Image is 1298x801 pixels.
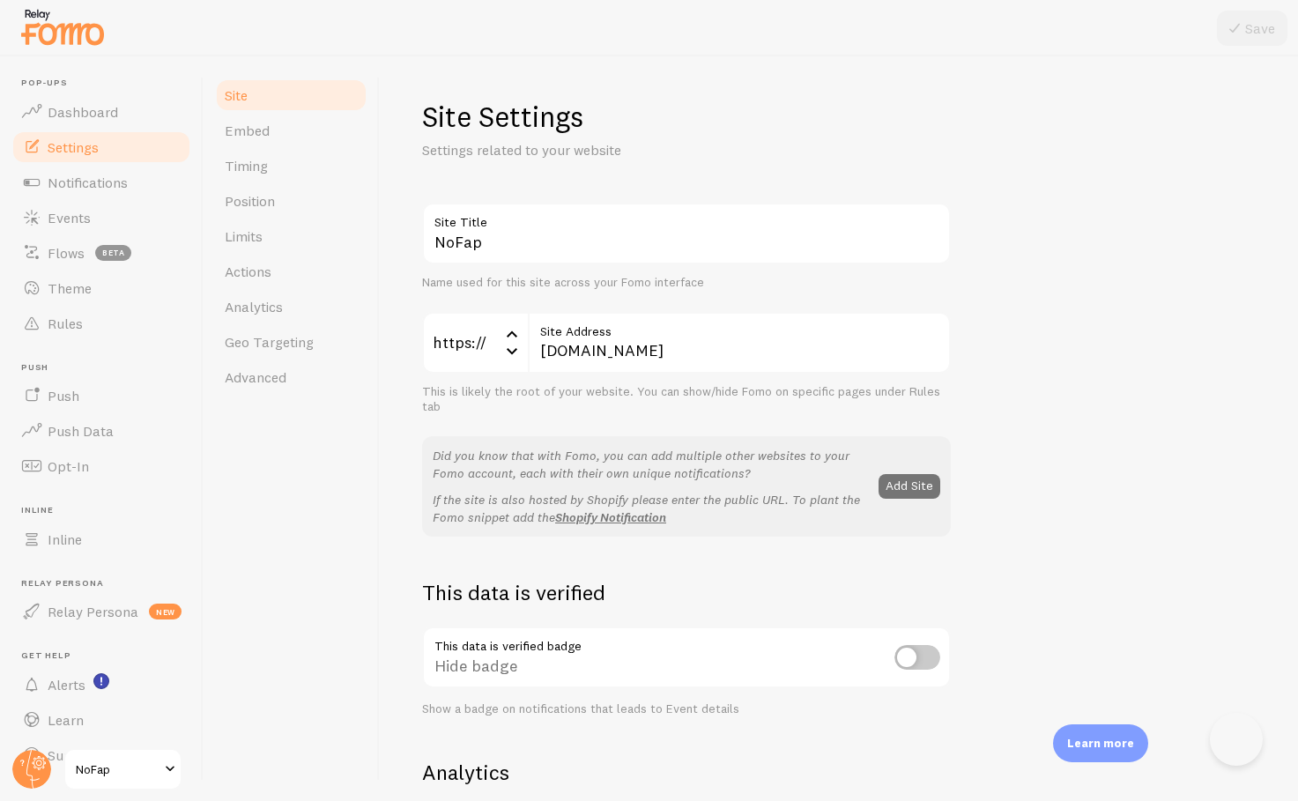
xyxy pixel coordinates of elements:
[1210,713,1263,766] iframe: Help Scout Beacon - Open
[48,244,85,262] span: Flows
[214,360,368,395] a: Advanced
[48,746,100,764] span: Support
[21,578,192,590] span: Relay Persona
[422,701,951,717] div: Show a badge on notifications that leads to Event details
[11,271,192,306] a: Theme
[555,509,666,525] a: Shopify Notification
[1053,724,1148,762] div: Learn more
[48,138,99,156] span: Settings
[422,140,845,160] p: Settings related to your website
[422,203,951,233] label: Site Title
[63,748,182,790] a: NoFap
[48,174,128,191] span: Notifications
[214,289,368,324] a: Analytics
[11,235,192,271] a: Flows beta
[21,362,192,374] span: Push
[48,209,91,226] span: Events
[48,711,84,729] span: Learn
[48,315,83,332] span: Rules
[433,491,868,526] p: If the site is also hosted by Shopify please enter the public URL. To plant the Fomo snippet add the
[225,86,248,104] span: Site
[48,457,89,475] span: Opt-In
[422,99,951,135] h1: Site Settings
[11,594,192,629] a: Relay Persona new
[214,219,368,254] a: Limits
[528,312,951,342] label: Site Address
[48,387,79,404] span: Push
[225,263,271,280] span: Actions
[433,447,868,482] p: Did you know that with Fomo, you can add multiple other websites to your Fomo account, each with ...
[48,530,82,548] span: Inline
[214,78,368,113] a: Site
[48,422,114,440] span: Push Data
[422,579,951,606] h2: This data is verified
[214,113,368,148] a: Embed
[422,627,951,691] div: Hide badge
[11,702,192,738] a: Learn
[528,312,951,374] input: myhonestcompany.com
[225,333,314,351] span: Geo Targeting
[11,522,192,557] a: Inline
[214,148,368,183] a: Timing
[11,667,192,702] a: Alerts
[1067,735,1134,752] p: Learn more
[225,227,263,245] span: Limits
[21,505,192,516] span: Inline
[11,130,192,165] a: Settings
[225,298,283,315] span: Analytics
[11,200,192,235] a: Events
[879,474,940,499] button: Add Site
[214,254,368,289] a: Actions
[422,312,528,374] div: https://
[214,183,368,219] a: Position
[422,384,951,415] div: This is likely the root of your website. You can show/hide Fomo on specific pages under Rules tab
[225,368,286,386] span: Advanced
[214,324,368,360] a: Geo Targeting
[76,759,159,780] span: NoFap
[11,94,192,130] a: Dashboard
[48,603,138,620] span: Relay Persona
[19,4,107,49] img: fomo-relay-logo-orange.svg
[21,650,192,662] span: Get Help
[422,275,951,291] div: Name used for this site across your Fomo interface
[95,245,131,261] span: beta
[11,306,192,341] a: Rules
[11,165,192,200] a: Notifications
[225,192,275,210] span: Position
[225,122,270,139] span: Embed
[21,78,192,89] span: Pop-ups
[11,738,192,773] a: Support
[93,673,109,689] svg: <p>Watch New Feature Tutorials!</p>
[11,413,192,449] a: Push Data
[422,759,951,786] h2: Analytics
[11,378,192,413] a: Push
[48,676,85,693] span: Alerts
[48,103,118,121] span: Dashboard
[149,604,182,619] span: new
[225,157,268,174] span: Timing
[48,279,92,297] span: Theme
[11,449,192,484] a: Opt-In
